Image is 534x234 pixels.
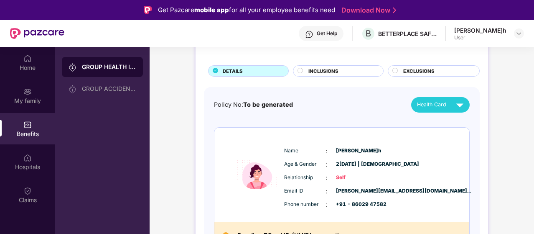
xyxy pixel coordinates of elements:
span: : [326,187,328,196]
span: Name [284,147,326,155]
img: svg+xml;base64,PHN2ZyB4bWxucz0iaHR0cDovL3d3dy53My5vcmcvMjAwMC9zdmciIHZpZXdCb3g9IjAgMCAyNCAyNCIgd2... [453,98,467,112]
a: Download Now [341,6,394,15]
img: svg+xml;base64,PHN2ZyB3aWR0aD0iMjAiIGhlaWdodD0iMjAiIHZpZXdCb3g9IjAgMCAyMCAyMCIgZmlsbD0ibm9uZSIgeG... [69,85,77,93]
div: User [454,34,506,41]
span: Health Card [417,100,446,109]
div: GROUP HEALTH INSURANCE [82,63,136,71]
img: svg+xml;base64,PHN2ZyB3aWR0aD0iMjAiIGhlaWdodD0iMjAiIHZpZXdCb3g9IjAgMCAyMCAyMCIgZmlsbD0ibm9uZSIgeG... [69,63,77,72]
span: Phone number [284,201,326,208]
span: EXCLUSIONS [403,67,435,75]
div: BETTERPLACE SAFETY SOLUTIONS PRIVATE LIMITED [378,30,437,38]
span: To be generated [243,101,293,108]
img: Stroke [393,6,396,15]
img: svg+xml;base64,PHN2ZyBpZD0iSGVscC0zMngzMiIgeG1sbnM9Imh0dHA6Ly93d3cudzMub3JnLzIwMDAvc3ZnIiB3aWR0aD... [305,30,313,39]
img: svg+xml;base64,PHN2ZyBpZD0iSG9zcGl0YWxzIiB4bWxucz0iaHR0cDovL3d3dy53My5vcmcvMjAwMC9zdmciIHdpZHRoPS... [23,154,32,162]
div: [PERSON_NAME]h [454,26,506,34]
img: svg+xml;base64,PHN2ZyBpZD0iSG9tZSIgeG1sbnM9Imh0dHA6Ly93d3cudzMub3JnLzIwMDAvc3ZnIiB3aWR0aD0iMjAiIG... [23,54,32,63]
img: icon [232,140,282,209]
span: +91 - 86029 47582 [336,201,378,208]
span: Age & Gender [284,160,326,168]
span: B [366,28,371,39]
span: : [326,160,328,169]
img: svg+xml;base64,PHN2ZyBpZD0iQmVuZWZpdHMiIHhtbG5zPSJodHRwOi8vd3d3LnczLm9yZy8yMDAwL3N2ZyIgd2lkdGg9Ij... [23,121,32,129]
span: DETAILS [223,67,243,75]
button: Health Card [411,97,470,113]
span: : [326,147,328,156]
img: svg+xml;base64,PHN2ZyBpZD0iRHJvcGRvd24tMzJ4MzIiIHhtbG5zPSJodHRwOi8vd3d3LnczLm9yZy8yMDAwL3N2ZyIgd2... [516,30,522,37]
span: [PERSON_NAME][EMAIL_ADDRESS][DOMAIN_NAME]... [336,187,378,195]
span: INCLUSIONS [308,67,338,75]
img: svg+xml;base64,PHN2ZyBpZD0iQ2xhaW0iIHhtbG5zPSJodHRwOi8vd3d3LnczLm9yZy8yMDAwL3N2ZyIgd2lkdGg9IjIwIi... [23,187,32,195]
span: 2[DATE] | [DEMOGRAPHIC_DATA] [336,160,378,168]
img: Logo [144,6,152,14]
div: GROUP ACCIDENTAL INSURANCE [82,85,136,92]
img: New Pazcare Logo [10,28,64,39]
span: Relationship [284,174,326,182]
span: Email ID [284,187,326,195]
span: Self [336,174,378,182]
img: svg+xml;base64,PHN2ZyB3aWR0aD0iMjAiIGhlaWdodD0iMjAiIHZpZXdCb3g9IjAgMCAyMCAyMCIgZmlsbD0ibm9uZSIgeG... [23,87,32,96]
div: Get Help [317,30,337,37]
span: : [326,173,328,183]
span: : [326,200,328,209]
span: [PERSON_NAME]h [336,147,378,155]
strong: mobile app [194,6,229,14]
div: Policy No: [214,100,293,110]
div: Get Pazcare for all your employee benefits need [158,5,335,15]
